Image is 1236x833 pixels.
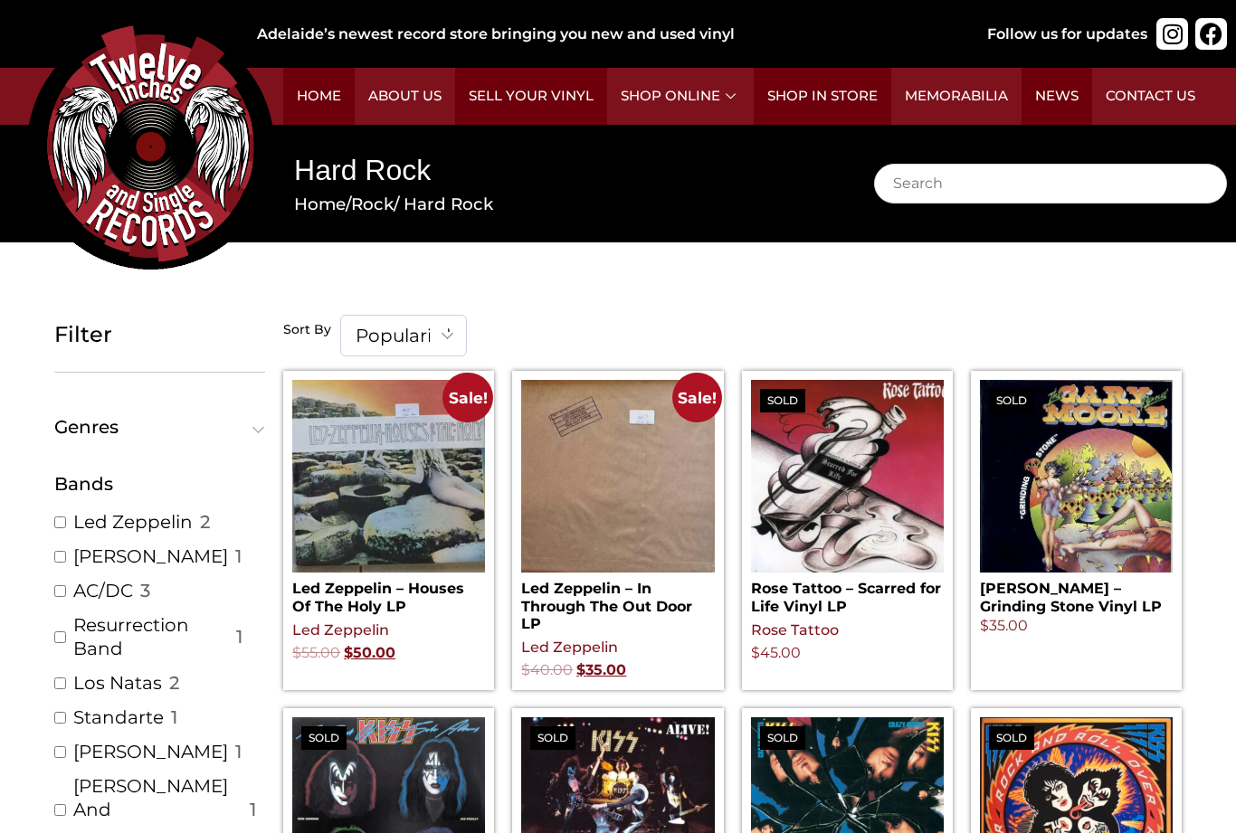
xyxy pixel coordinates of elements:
span: 1 [235,544,242,568]
a: Sell Your Vinyl [455,68,607,125]
span: $ [980,617,989,634]
a: AC/DC [73,579,133,602]
h2: Led Zeppelin – Houses Of The Holy LP [292,573,485,614]
a: SoldRose Tattoo – Scarred for Life Vinyl LP [751,380,944,615]
span: 1 [171,705,177,729]
div: Adelaide’s newest record store bringing you new and used vinyl [257,24,945,45]
span: 2 [169,671,179,695]
span: $ [576,661,585,678]
span: 1 [236,625,242,648]
bdi: 45.00 [751,644,801,661]
a: Led Zeppelin [292,621,389,639]
span: Sale! [672,373,722,422]
h2: Led Zeppelin – In Through The Out Door LP [521,573,714,632]
a: About Us [355,68,455,125]
bdi: 40.00 [521,661,573,678]
a: Home [294,194,346,214]
span: Sold [760,726,805,750]
a: Sold[PERSON_NAME] – Grinding Stone Vinyl LP $35.00 [980,380,1173,637]
a: Shop Online [607,68,754,125]
img: Rose Tattoo [751,380,944,573]
span: $ [521,661,530,678]
a: Led Zeppelin [521,639,618,656]
span: Sale! [442,373,492,422]
img: Gary Moore – Grinding Stone Vinyl LP [980,380,1173,573]
span: Sold [530,726,575,750]
span: Popularity [340,315,467,356]
nav: Breadcrumb [294,192,822,217]
span: $ [751,644,760,661]
a: [PERSON_NAME] [73,740,228,763]
span: Sold [301,726,347,750]
a: Rock [351,194,394,214]
span: 1 [235,740,242,763]
a: Memorabilia [891,68,1022,125]
bdi: 55.00 [292,644,340,661]
a: [PERSON_NAME] [73,544,228,568]
h2: Rose Tattoo – Scarred for Life Vinyl LP [751,573,944,614]
a: Sale! Led Zeppelin – Houses Of The Holy LP [292,380,485,615]
span: $ [344,644,353,661]
bdi: 50.00 [344,644,395,661]
a: Standarte [73,705,164,729]
h5: Sort By [283,322,331,338]
a: News [1022,68,1092,125]
a: Led Zeppelin [73,510,193,534]
div: Bands [54,470,265,497]
a: Rose Tattoo [751,621,839,639]
a: Sale! Led Zeppelin – In Through The Out Door LP [521,380,714,632]
a: Contact Us [1092,68,1209,125]
bdi: 35.00 [576,661,626,678]
bdi: 35.00 [980,617,1028,634]
a: Shop in Store [754,68,891,125]
a: Resurrection Band [73,613,229,660]
h1: Hard Rock [294,150,822,191]
span: Popularity [341,316,466,355]
a: Los Natas [73,671,162,695]
span: Sold [989,389,1034,412]
span: 2 [200,510,210,534]
span: 1 [250,798,256,821]
img: Led Zeppelin – In Through The Out Door LP [521,380,714,573]
a: Home [283,68,355,125]
img: Led Zeppelin – Houses Of The Holy LP [292,380,485,573]
input: Search [874,164,1227,204]
button: Genres [54,418,265,436]
span: Genres [54,418,257,436]
span: 3 [140,579,150,602]
span: Sold [760,389,805,412]
h5: Filter [54,322,265,348]
span: Sold [989,726,1034,750]
span: $ [292,644,301,661]
h2: [PERSON_NAME] – Grinding Stone Vinyl LP [980,573,1173,614]
div: Follow us for updates [987,24,1147,45]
